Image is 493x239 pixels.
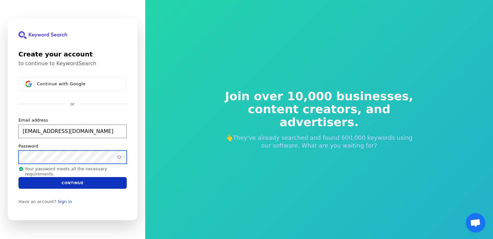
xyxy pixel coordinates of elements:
[18,143,38,149] label: Password
[58,199,72,204] a: Sign in
[221,134,418,149] p: 👆They've already searched and found 600,000 keywords using our software. What are you waiting for?
[18,31,67,39] img: KeywordSearch
[18,177,127,189] button: Continue
[18,77,127,91] button: Sign in with GoogleContinue with Google
[37,81,86,87] span: Continue with Google
[18,199,56,204] span: Have an account?
[18,166,127,177] p: Your password meets all the necessary requirements.
[115,153,123,161] button: Show password
[221,103,418,129] span: content creators, and advertisers.
[18,117,48,123] label: Email address
[18,60,127,67] p: to continue to KeywordSearch
[25,81,32,87] img: Sign in with Google
[70,101,75,107] p: or
[221,90,418,103] span: Join over 10,000 businesses,
[18,49,127,59] h1: Create your account
[466,213,485,233] div: Ouvrir le chat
